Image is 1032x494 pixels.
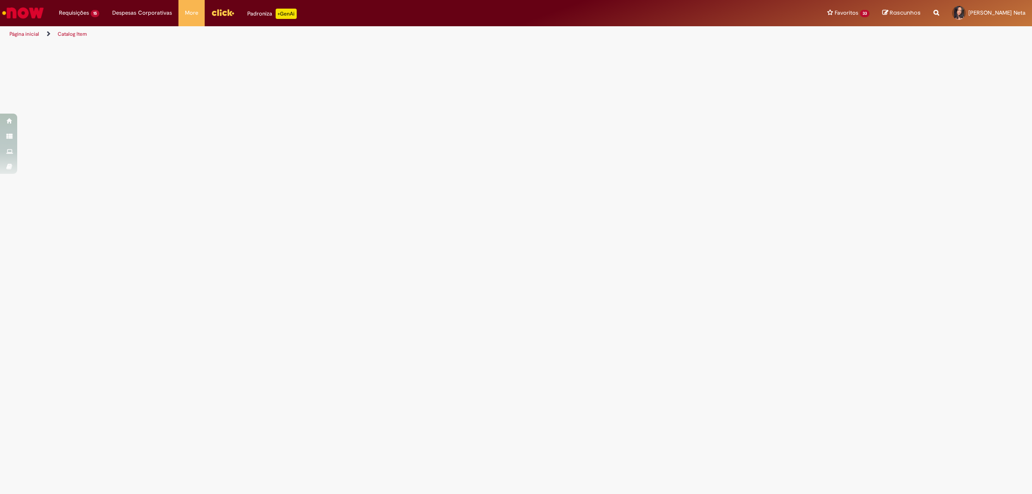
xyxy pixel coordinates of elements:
[276,9,297,19] p: +GenAi
[890,9,921,17] span: Rascunhos
[211,6,234,19] img: click_logo_yellow_360x200.png
[91,10,99,17] span: 15
[58,31,87,37] a: Catalog Item
[968,9,1026,16] span: [PERSON_NAME] Neta
[860,10,869,17] span: 33
[1,4,45,22] img: ServiceNow
[59,9,89,17] span: Requisições
[9,31,39,37] a: Página inicial
[882,9,921,17] a: Rascunhos
[835,9,858,17] span: Favoritos
[247,9,297,19] div: Padroniza
[6,26,682,42] ul: Trilhas de página
[112,9,172,17] span: Despesas Corporativas
[185,9,198,17] span: More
